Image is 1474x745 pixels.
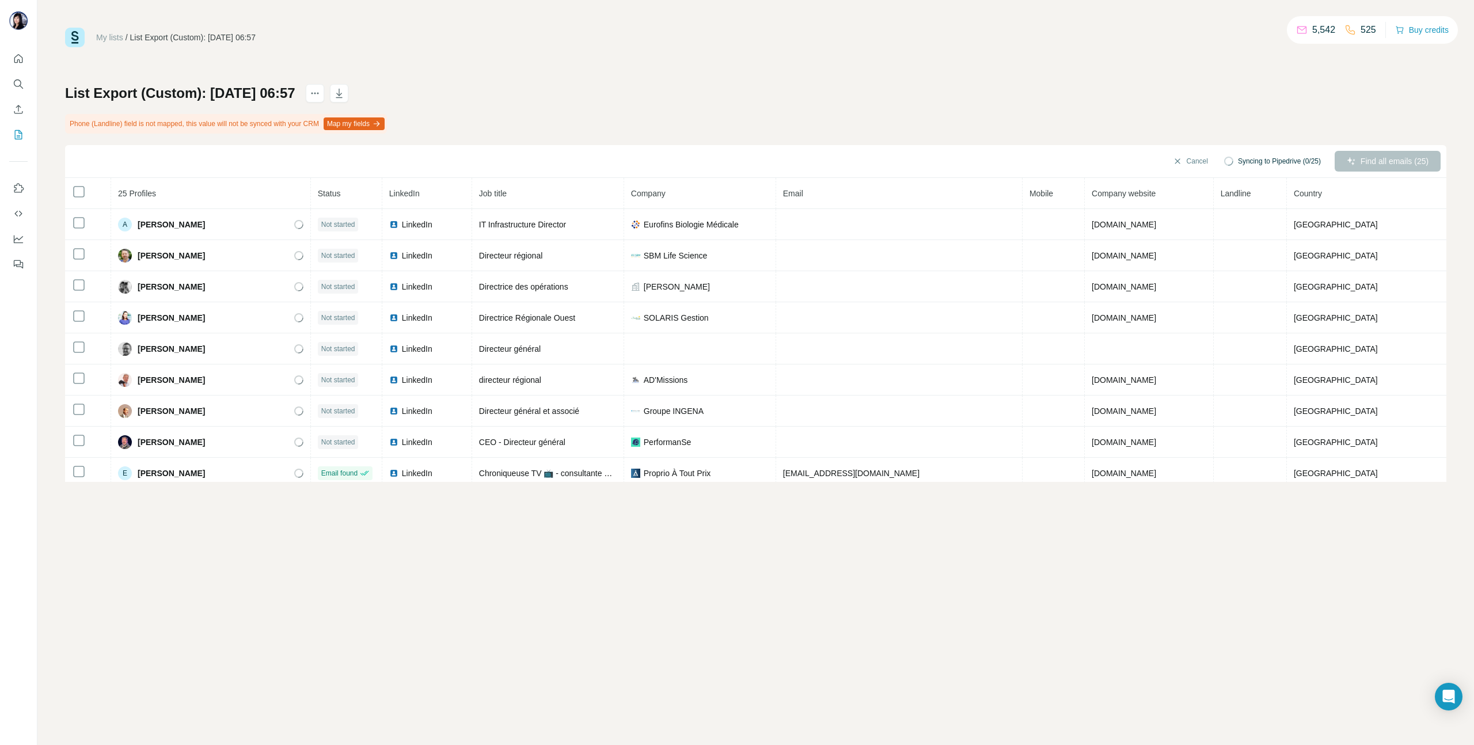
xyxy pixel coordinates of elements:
span: Not started [321,250,355,261]
img: Avatar [118,249,132,263]
img: LinkedIn logo [389,375,398,385]
img: company-logo [631,469,640,478]
img: LinkedIn logo [389,313,398,322]
div: List Export (Custom): [DATE] 06:57 [130,32,256,43]
span: Not started [321,375,355,385]
span: [GEOGRAPHIC_DATA] [1294,406,1378,416]
span: [PERSON_NAME] [138,436,205,448]
div: A [118,218,132,231]
span: [DOMAIN_NAME] [1092,251,1156,260]
span: Not started [321,344,355,354]
button: My lists [9,124,28,145]
span: [GEOGRAPHIC_DATA] [1294,438,1378,447]
span: [PERSON_NAME] [138,467,205,479]
span: Mobile [1029,189,1053,198]
img: LinkedIn logo [389,438,398,447]
span: [DOMAIN_NAME] [1092,406,1156,416]
img: Avatar [9,12,28,30]
span: PerformanSe [644,436,691,448]
span: [DOMAIN_NAME] [1092,469,1156,478]
img: LinkedIn logo [389,344,398,354]
span: LinkedIn [402,312,432,324]
span: [GEOGRAPHIC_DATA] [1294,344,1378,354]
img: LinkedIn logo [389,251,398,260]
img: company-logo [631,220,640,229]
span: Syncing to Pipedrive (0/25) [1238,156,1321,166]
button: Quick start [9,48,28,69]
span: [DOMAIN_NAME] [1092,438,1156,447]
span: [PERSON_NAME] [138,219,205,230]
span: [GEOGRAPHIC_DATA] [1294,313,1378,322]
p: 525 [1361,23,1376,37]
span: [PERSON_NAME] [138,405,205,417]
img: company-logo [631,375,640,385]
span: Directeur général et associé [479,406,579,416]
button: Use Surfe API [9,203,28,224]
p: 5,542 [1312,23,1335,37]
span: Email [783,189,803,198]
span: [DOMAIN_NAME] [1092,220,1156,229]
span: CEO - Directeur général [479,438,565,447]
img: Avatar [118,280,132,294]
div: Open Intercom Messenger [1435,683,1462,710]
img: Surfe Logo [65,28,85,47]
span: Groupe INGENA [644,405,704,417]
span: Directeur général [479,344,541,354]
span: SBM Life Science [644,250,708,261]
span: Proprio À Tout Prix [644,467,711,479]
button: Dashboard [9,229,28,249]
span: Directrice Régionale Ouest [479,313,575,322]
button: Use Surfe on LinkedIn [9,178,28,199]
span: [PERSON_NAME] [138,374,205,386]
span: Landline [1221,189,1251,198]
img: Avatar [118,435,132,449]
span: SOLARIS Gestion [644,312,709,324]
button: Buy credits [1395,22,1449,38]
img: Avatar [118,342,132,356]
span: Email found [321,468,358,478]
span: Not started [321,313,355,323]
span: Status [318,189,341,198]
span: LinkedIn [402,405,432,417]
button: Cancel [1165,151,1216,172]
span: 25 Profiles [118,189,156,198]
button: actions [306,84,324,102]
span: Company [631,189,666,198]
span: Directrice des opérations [479,282,568,291]
span: directeur régional [479,375,541,385]
a: My lists [96,33,123,42]
div: Phone (Landline) field is not mapped, this value will not be synced with your CRM [65,114,387,134]
span: Chroniqueuse TV 📺 - consultante W9 & 6Ter Groupe M6 [479,469,685,478]
span: Not started [321,437,355,447]
span: [PERSON_NAME] [138,312,205,324]
span: LinkedIn [402,250,432,261]
button: Search [9,74,28,94]
button: Map my fields [324,117,385,130]
span: [PERSON_NAME] [138,281,205,292]
span: [EMAIL_ADDRESS][DOMAIN_NAME] [783,469,920,478]
span: [GEOGRAPHIC_DATA] [1294,469,1378,478]
span: Job title [479,189,507,198]
img: LinkedIn logo [389,282,398,291]
img: company-logo [631,251,640,260]
span: [GEOGRAPHIC_DATA] [1294,282,1378,291]
h1: List Export (Custom): [DATE] 06:57 [65,84,295,102]
span: Directeur régional [479,251,543,260]
span: LinkedIn [402,219,432,230]
span: LinkedIn [402,436,432,448]
div: E [118,466,132,480]
li: / [126,32,128,43]
span: [DOMAIN_NAME] [1092,375,1156,385]
img: company-logo [631,406,640,416]
button: Enrich CSV [9,99,28,120]
span: [PERSON_NAME] [138,250,205,261]
img: company-logo [631,313,640,322]
span: IT Infrastructure Director [479,220,566,229]
img: Avatar [118,311,132,325]
span: Company website [1092,189,1156,198]
img: LinkedIn logo [389,220,398,229]
span: [GEOGRAPHIC_DATA] [1294,251,1378,260]
span: [PERSON_NAME] [138,343,205,355]
span: Country [1294,189,1322,198]
span: Not started [321,406,355,416]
